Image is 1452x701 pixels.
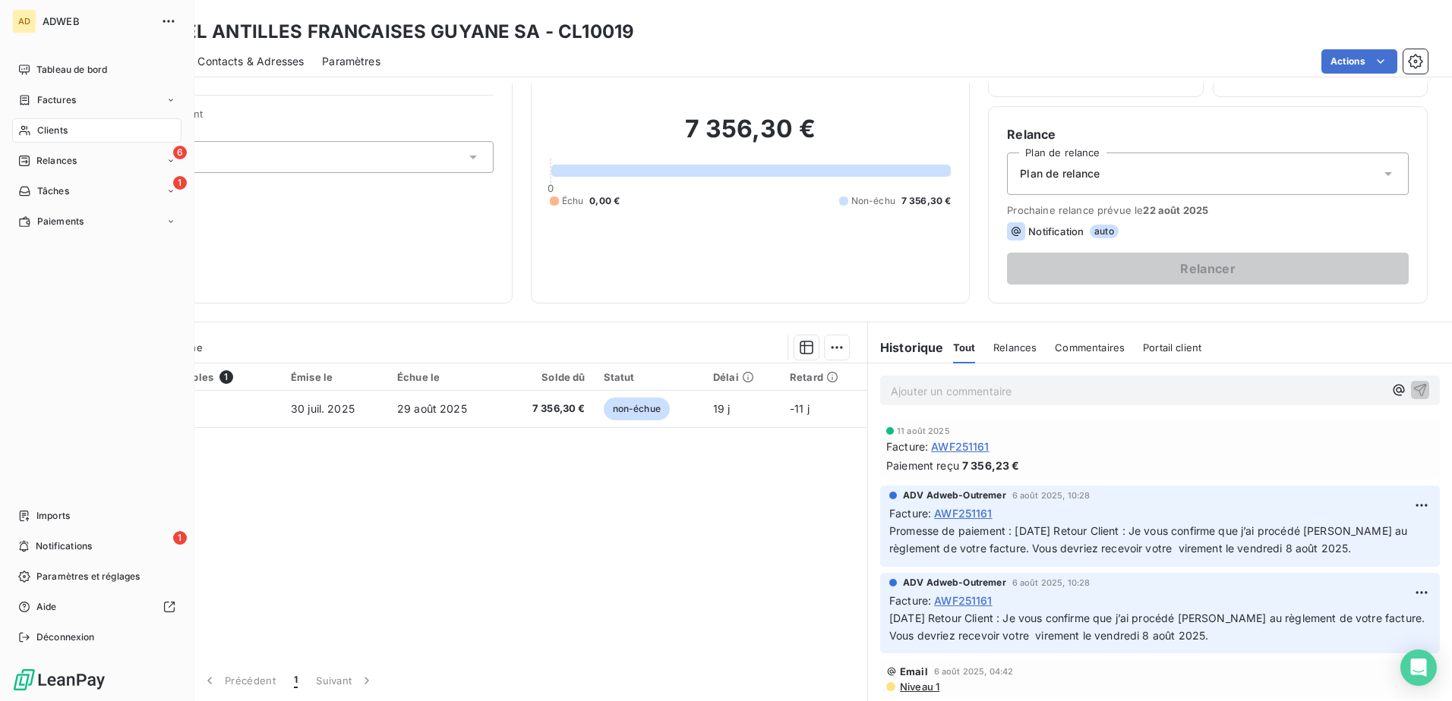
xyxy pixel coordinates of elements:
[219,370,233,384] span: 1
[511,371,585,383] div: Solde dû
[589,194,620,208] span: 0,00 €
[43,15,152,27] span: ADWEB
[134,18,634,46] h3: DIGICEL ANTILLES FRANCAISES GUYANE SA - CL10019
[322,54,380,69] span: Paramètres
[851,194,895,208] span: Non-échu
[197,54,304,69] span: Contacts & Adresses
[898,681,939,693] span: Niveau 1
[889,593,931,608] span: Facture :
[713,402,731,415] span: 19 j
[886,457,959,473] span: Paiement reçu
[12,179,181,203] a: 1Tâches
[37,215,84,228] span: Paiements
[36,539,92,553] span: Notifications
[36,630,95,644] span: Déconnexion
[1090,225,1119,238] span: auto
[12,88,181,112] a: Factures
[36,600,57,614] span: Aide
[291,402,355,415] span: 30 juil. 2025
[604,398,670,420] span: non-échue
[897,426,950,435] span: 11 août 2025
[993,341,1037,354] span: Relances
[122,108,494,129] span: Propriétés Client
[1321,49,1397,74] button: Actions
[307,665,384,696] button: Suivant
[934,667,1014,676] span: 6 août 2025, 04:42
[934,593,992,608] span: AWF251161
[12,209,181,234] a: Paiements
[12,504,181,528] a: Imports
[903,576,1006,589] span: ADV Adweb-Outremer
[886,439,928,454] span: Facture :
[285,665,307,696] button: 1
[37,93,76,107] span: Factures
[397,402,467,415] span: 29 août 2025
[291,371,379,383] div: Émise le
[931,439,989,454] span: AWF251161
[12,9,36,33] div: AD
[193,665,285,696] button: Précédent
[173,146,187,159] span: 6
[550,114,952,159] h2: 7 356,30 €
[900,665,928,677] span: Email
[12,595,181,619] a: Aide
[12,668,106,692] img: Logo LeanPay
[889,524,1411,555] span: Promesse de paiement : [DATE] Retour Client : Je vous confirme que j’ai procédé [PERSON_NAME] au ...
[1055,341,1125,354] span: Commentaires
[889,505,931,521] span: Facture :
[173,531,187,545] span: 1
[37,124,68,137] span: Clients
[118,370,272,384] div: Pièces comptables
[12,149,181,173] a: 6Relances
[1012,578,1091,587] span: 6 août 2025, 10:28
[562,194,584,208] span: Échu
[36,509,70,523] span: Imports
[12,58,181,82] a: Tableau de bord
[889,611,1428,642] span: [DATE] Retour Client : Je vous confirme que j’ai procédé [PERSON_NAME] au règlement de votre fact...
[713,371,772,383] div: Délai
[548,182,554,194] span: 0
[1143,204,1208,216] span: 22 août 2025
[397,371,493,383] div: Échue le
[1007,253,1409,284] button: Relancer
[901,194,952,208] span: 7 356,30 €
[1143,341,1201,354] span: Portail client
[790,402,810,415] span: -11 j
[1028,225,1084,237] span: Notification
[1007,204,1409,216] span: Prochaine relance prévue le
[36,570,140,583] span: Paramètres et réglages
[868,338,944,357] h6: Historique
[173,176,187,190] span: 1
[934,505,992,521] span: AWF251161
[294,673,298,688] span: 1
[36,63,107,77] span: Tableau de bord
[1012,491,1091,500] span: 6 août 2025, 10:28
[12,564,181,589] a: Paramètres et réglages
[1020,166,1100,181] span: Plan de relance
[1007,125,1409,143] h6: Relance
[12,118,181,143] a: Clients
[604,371,695,383] div: Statut
[953,341,976,354] span: Tout
[36,154,77,168] span: Relances
[962,457,1020,473] span: 7 356,23 €
[511,401,585,417] span: 7 356,30 €
[37,184,69,198] span: Tâches
[790,371,858,383] div: Retard
[1400,649,1437,686] div: Open Intercom Messenger
[903,489,1006,502] span: ADV Adweb-Outremer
